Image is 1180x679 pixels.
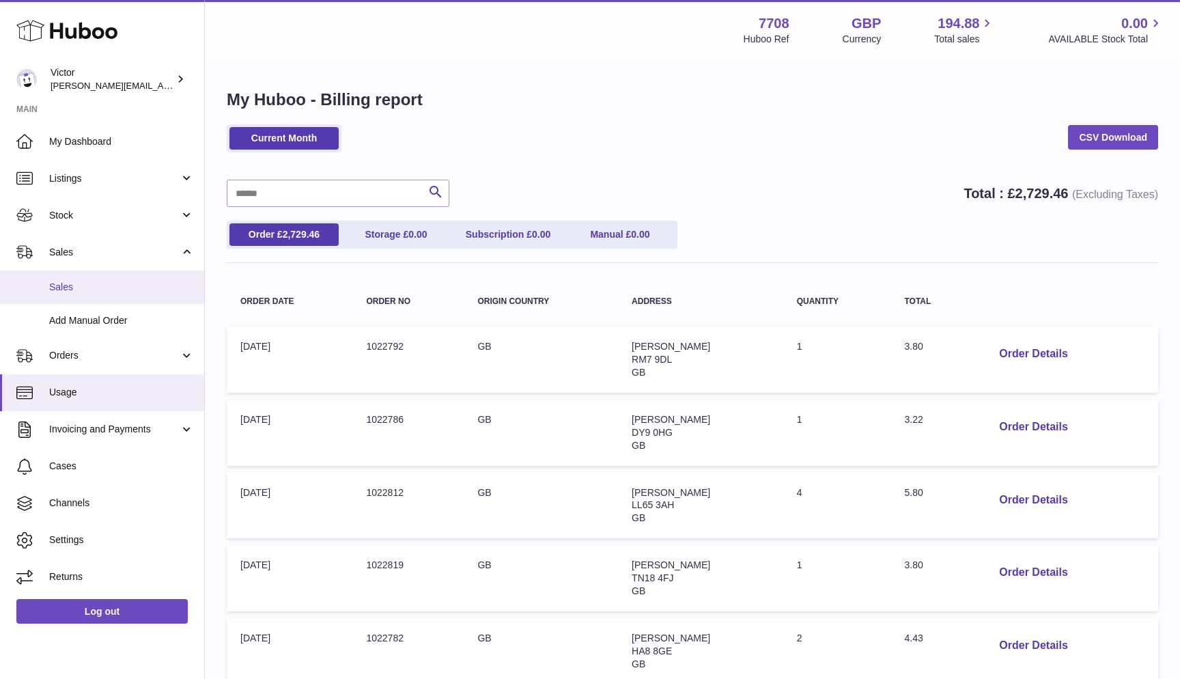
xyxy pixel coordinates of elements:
span: Sales [49,281,194,294]
span: 4.43 [904,633,923,643]
span: 194.88 [938,14,979,33]
span: GB [632,512,645,523]
span: 5.80 [904,487,923,498]
button: Order Details [988,632,1078,660]
td: GB [464,473,618,539]
td: 1 [783,327,891,393]
a: Order £2,729.46 [229,223,339,246]
span: RM7 9DL [632,354,672,365]
a: Log out [16,599,188,624]
span: GB [632,659,645,669]
td: [DATE] [227,400,352,466]
td: 4 [783,473,891,539]
button: Order Details [988,413,1078,441]
span: GB [632,367,645,378]
td: 1022792 [352,327,464,393]
div: Currency [843,33,882,46]
td: [DATE] [227,473,352,539]
td: GB [464,545,618,611]
strong: Total : £ [964,186,1158,201]
span: Returns [49,570,194,583]
div: Huboo Ref [744,33,789,46]
td: 1022786 [352,400,464,466]
span: GB [632,440,645,451]
td: 1022819 [352,545,464,611]
img: victor@erbology.co [16,69,37,89]
span: 3.22 [904,414,923,425]
a: CSV Download [1068,125,1158,150]
a: Manual £0.00 [565,223,675,246]
th: Origin Country [464,283,618,320]
span: 2,729.46 [1015,186,1069,201]
button: Order Details [988,559,1078,587]
span: 0.00 [532,229,550,240]
td: GB [464,400,618,466]
a: 0.00 AVAILABLE Stock Total [1048,14,1164,46]
span: [PERSON_NAME] [632,633,710,643]
button: Order Details [988,486,1078,514]
a: 194.88 Total sales [934,14,995,46]
span: (Excluding Taxes) [1072,189,1158,200]
span: LL65 3AH [632,499,674,510]
span: My Dashboard [49,135,194,148]
span: 3.80 [904,559,923,570]
td: [DATE] [227,545,352,611]
span: Channels [49,497,194,510]
span: DY9 0HG [632,427,673,438]
span: Total sales [934,33,995,46]
h1: My Huboo - Billing report [227,89,1158,111]
td: [DATE] [227,327,352,393]
span: Settings [49,533,194,546]
span: Listings [49,172,180,185]
strong: GBP [852,14,881,33]
span: [PERSON_NAME] [632,341,710,352]
td: 1 [783,400,891,466]
span: Orders [49,349,180,362]
span: 0.00 [631,229,649,240]
span: [PERSON_NAME][EMAIL_ADDRESS][DOMAIN_NAME] [51,80,274,91]
span: Usage [49,386,194,399]
span: 0.00 [408,229,427,240]
span: Invoicing and Payments [49,423,180,436]
span: Sales [49,246,180,259]
th: Total [890,283,974,320]
span: TN18 4FJ [632,572,673,583]
td: 1 [783,545,891,611]
th: Quantity [783,283,891,320]
span: [PERSON_NAME] [632,487,710,498]
td: 1022812 [352,473,464,539]
span: Add Manual Order [49,314,194,327]
span: Stock [49,209,180,222]
span: GB [632,585,645,596]
a: Current Month [229,127,339,150]
td: GB [464,327,618,393]
th: Order no [352,283,464,320]
a: Storage £0.00 [341,223,451,246]
span: 2,729.46 [283,229,320,240]
div: Victor [51,66,173,92]
strong: 7708 [759,14,789,33]
button: Order Details [988,340,1078,368]
span: 0.00 [1121,14,1148,33]
span: AVAILABLE Stock Total [1048,33,1164,46]
span: [PERSON_NAME] [632,559,710,570]
span: HA8 8GE [632,646,672,656]
th: Address [618,283,783,320]
span: Cases [49,460,194,473]
span: 3.80 [904,341,923,352]
th: Order Date [227,283,352,320]
a: Subscription £0.00 [453,223,563,246]
span: [PERSON_NAME] [632,414,710,425]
